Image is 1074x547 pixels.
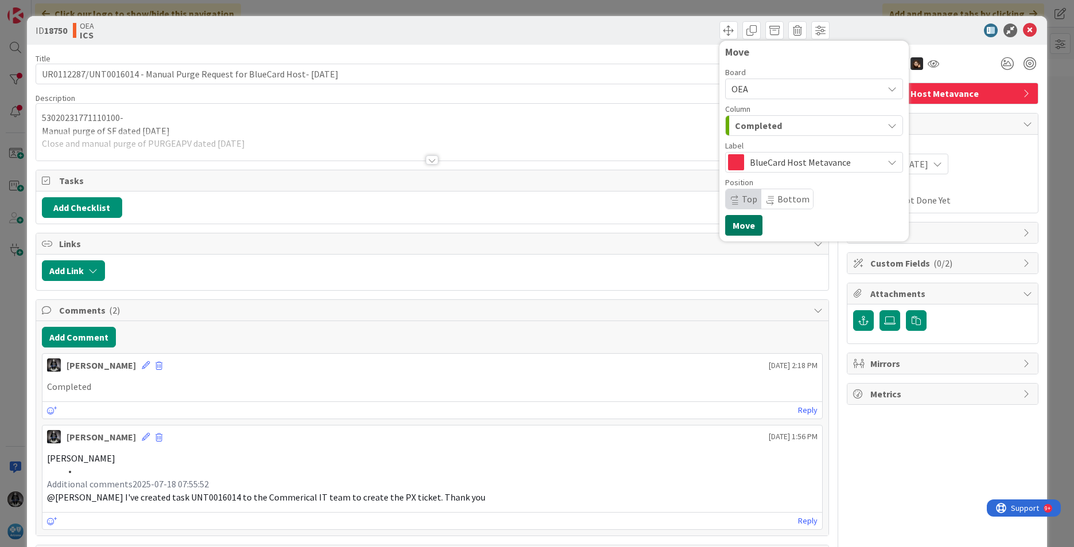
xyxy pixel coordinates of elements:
img: KG [47,358,61,372]
div: Move [725,46,903,58]
span: Links [59,237,808,251]
button: Add Checklist [42,197,122,218]
span: Tasks [59,174,808,187]
div: [PERSON_NAME] [67,358,136,372]
span: [DATE] 2:18 PM [769,360,818,372]
span: BlueCard Host Metavance [750,154,877,170]
button: Move [725,215,762,236]
input: type card name here... [36,64,829,84]
p: Completed [47,380,818,393]
button: Completed [725,115,903,136]
span: Dates [870,117,1017,131]
span: ( 0/2 ) [933,257,952,269]
span: Planned Dates [853,140,1032,153]
label: Title [36,53,50,64]
span: Block [870,226,1017,240]
span: Metrics [870,387,1017,401]
p: Manual purge of SF dated [DATE] [42,124,823,138]
span: @[PERSON_NAME] I've created task UNT0016014 to the Commerical IT team to create the PX ticket. Th... [47,491,485,503]
span: Completed [735,118,782,133]
b: 18750 [44,25,67,36]
span: [PERSON_NAME] [47,452,115,464]
span: Not Done Yet [899,193,951,207]
span: Label [725,142,744,150]
span: Additional comments2025-07-18 07:55:52 [47,478,209,490]
span: Support [24,2,52,15]
b: ICS [80,30,94,40]
span: Board [725,68,746,76]
p: 53020231771110100- [42,111,823,124]
span: Mirrors [870,357,1017,370]
a: Reply [798,403,818,417]
div: 9+ [58,5,64,14]
img: ZB [910,57,923,70]
span: OEA [80,21,94,30]
span: Attachments [870,287,1017,300]
button: Add Link [42,260,105,281]
span: Description [36,93,75,103]
span: Top [742,193,757,205]
div: [PERSON_NAME] [67,430,136,444]
span: Custom Fields [870,256,1017,270]
span: [DATE] [901,157,928,171]
span: ID [36,24,67,37]
span: Comments [59,303,808,317]
a: Reply [798,514,818,528]
button: Add Comment [42,327,116,347]
span: ( 2 ) [109,304,120,316]
span: Actual Dates [853,180,1032,192]
span: [DATE] 1:56 PM [769,431,818,443]
span: Column [725,105,750,113]
span: Bottom [777,193,810,205]
span: OEA [731,83,748,95]
img: KG [47,430,61,444]
span: BlueCard Host Metavance [870,87,1017,100]
span: Position [725,178,753,186]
